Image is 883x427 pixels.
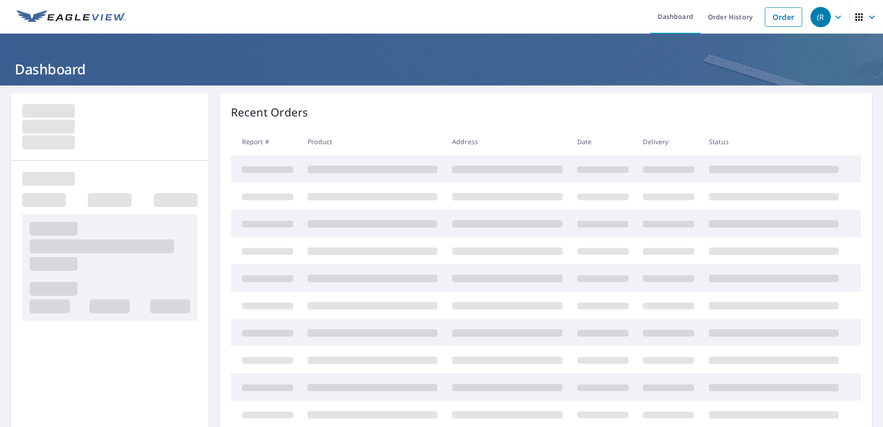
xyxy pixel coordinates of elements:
th: Report # [231,128,301,155]
th: Product [300,128,445,155]
th: Delivery [635,128,702,155]
p: Recent Orders [231,104,308,121]
div: (R [810,7,831,27]
h1: Dashboard [11,60,872,79]
a: Order [765,7,802,27]
img: EV Logo [17,10,126,24]
th: Address [445,128,570,155]
th: Status [702,128,846,155]
th: Date [570,128,636,155]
